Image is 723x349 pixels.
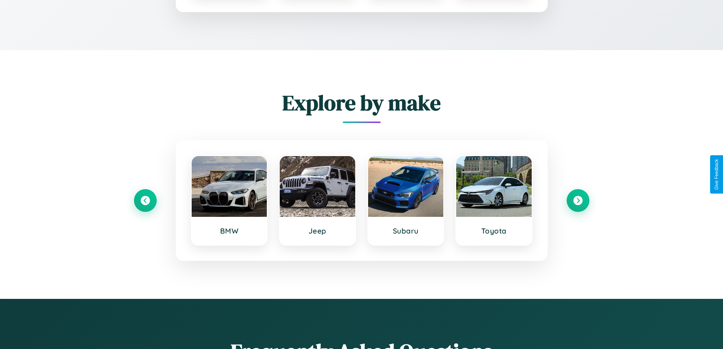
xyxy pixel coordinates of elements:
[376,226,436,235] h3: Subaru
[199,226,260,235] h3: BMW
[287,226,348,235] h3: Jeep
[714,159,719,190] div: Give Feedback
[464,226,524,235] h3: Toyota
[134,88,589,117] h2: Explore by make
